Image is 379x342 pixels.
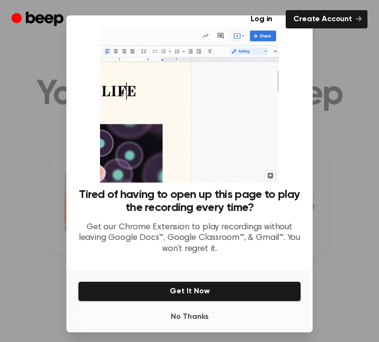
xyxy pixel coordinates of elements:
[100,27,278,183] img: Beep extension in action
[78,222,301,255] p: Get our Chrome Extension to play recordings without leaving Google Docs™, Google Classroom™, & Gm...
[78,281,301,302] button: Get It Now
[286,10,367,28] a: Create Account
[78,307,301,327] button: No Thanks
[243,10,280,28] a: Log in
[78,188,301,214] h3: Tired of having to open up this page to play the recording every time?
[12,10,66,29] a: Beep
